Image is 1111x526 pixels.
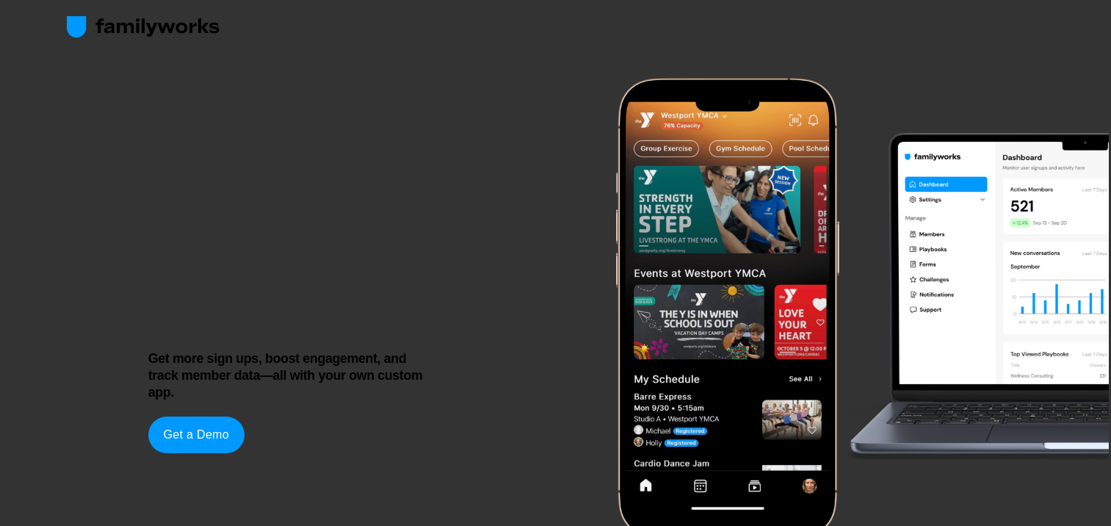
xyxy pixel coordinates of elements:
a: Get a Demo [148,417,245,453]
strong: All in one place [148,248,557,325]
a: Resources [988,18,1044,37]
a: Home [929,18,960,37]
strong: All your org, [148,170,555,269]
img: FamilyWorks [67,15,220,39]
h4: Get more sign ups, boost engagement, and track member data—all with your own custom app. [148,350,433,401]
